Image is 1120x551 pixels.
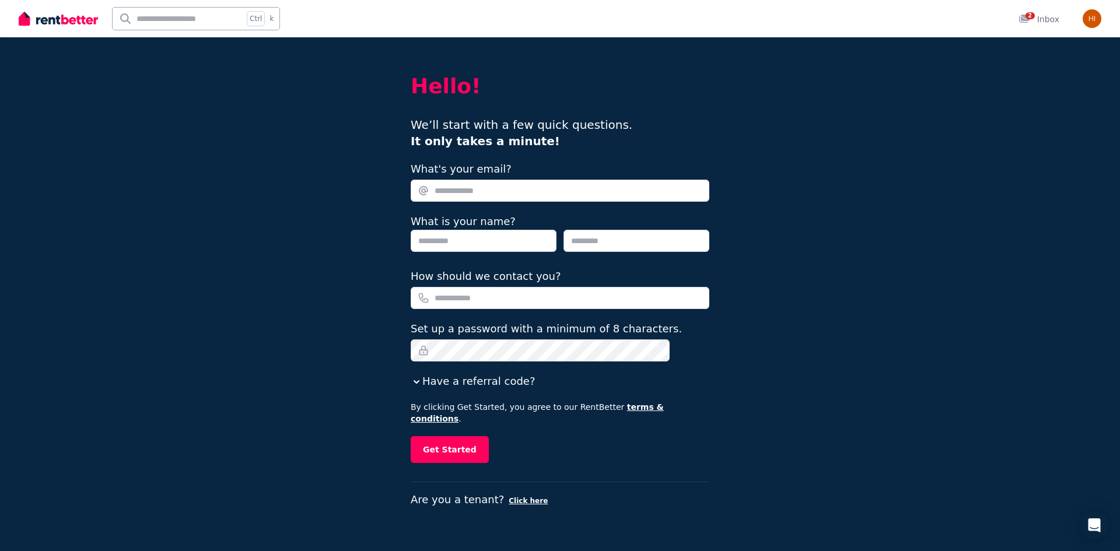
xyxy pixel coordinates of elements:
[411,215,516,227] label: What is your name?
[411,401,709,424] p: By clicking Get Started, you agree to our RentBetter .
[1025,12,1035,19] span: 2
[411,75,709,98] h2: Hello!
[1019,13,1059,25] div: Inbox
[509,496,548,506] button: Click here
[1080,511,1108,539] div: Open Intercom Messenger
[411,436,489,463] button: Get Started
[247,11,265,26] span: Ctrl
[411,134,560,148] b: It only takes a minute!
[411,321,682,337] label: Set up a password with a minimum of 8 characters.
[411,492,709,508] p: Are you a tenant?
[411,161,512,177] label: What's your email?
[411,373,535,389] button: Have a referral code?
[411,118,632,148] span: We’ll start with a few quick questions.
[269,14,274,23] span: k
[19,10,98,27] img: RentBetter
[411,268,561,285] label: How should we contact you?
[1083,9,1101,28] img: Hasan Imtiaz Ahamed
